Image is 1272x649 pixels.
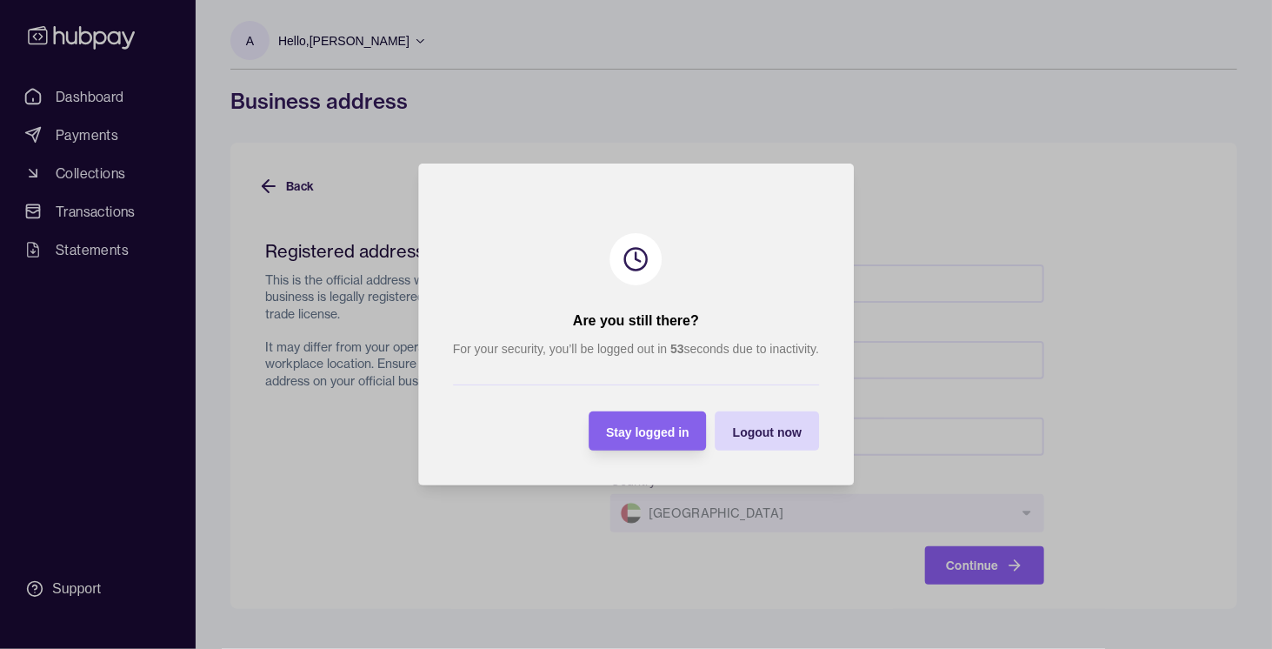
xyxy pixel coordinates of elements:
h2: Are you still there? [573,311,699,331]
span: Logout now [733,425,802,439]
button: Logout now [716,411,819,451]
button: Stay logged in [589,411,707,451]
span: Stay logged in [606,425,689,439]
strong: 53 [670,342,684,356]
p: For your security, you’ll be logged out in seconds due to inactivity. [453,339,819,358]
